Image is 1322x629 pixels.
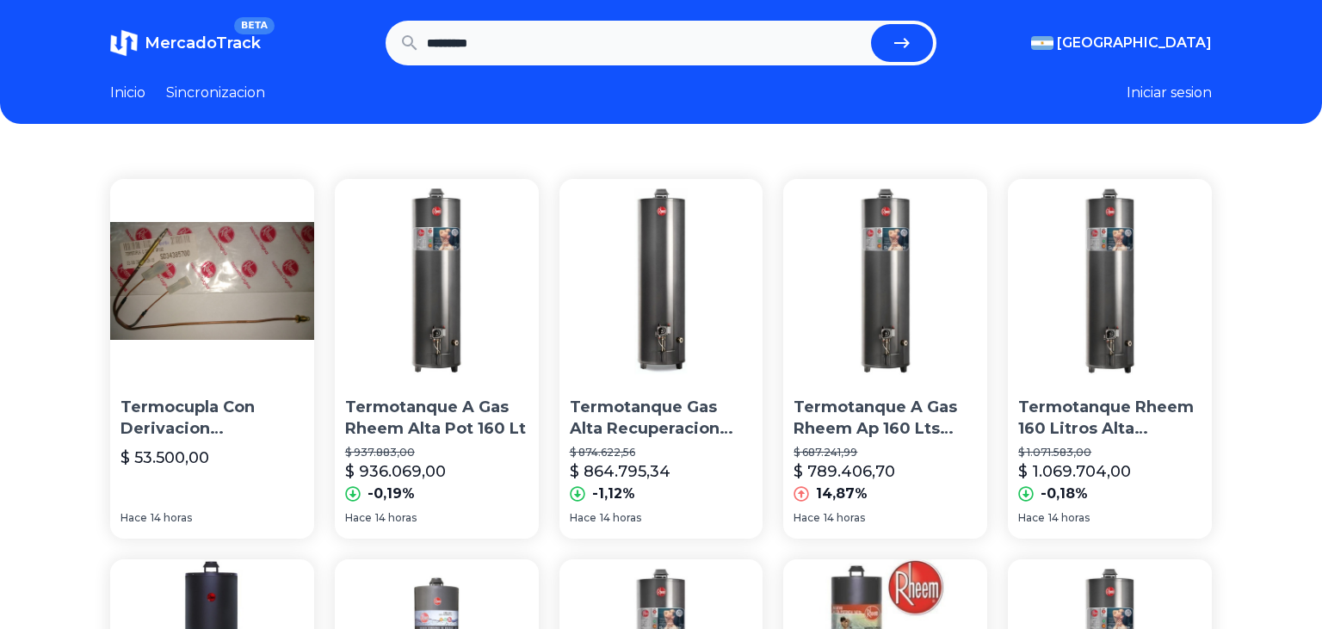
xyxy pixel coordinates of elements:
span: 14 horas [1048,511,1090,525]
p: 14,87% [816,484,868,504]
span: Hace [794,511,820,525]
a: Termotanque A Gas Rheem Alta Pot 160 LtTermotanque A Gas Rheem Alta Pot 160 Lt$ 937.883,00$ 936.0... [335,179,539,539]
p: $ 936.069,00 [345,459,446,484]
span: Hace [570,511,596,525]
span: BETA [234,17,275,34]
span: Hace [345,511,372,525]
button: [GEOGRAPHIC_DATA] [1031,33,1212,53]
span: 14 horas [600,511,641,525]
span: [GEOGRAPHIC_DATA] [1057,33,1212,53]
p: $ 1.069.704,00 [1018,459,1131,484]
p: $ 53.500,00 [120,446,209,470]
p: -1,12% [592,484,635,504]
a: Termocupla Con Derivacion Termotanque Rheem 160 Lts OriginalTermocupla Con Derivacion Termotanque... [110,179,314,539]
a: Termotanque Gas Alta Recuperacion Rheem 160 Litros PieTermotanque Gas Alta Recuperacion Rheem 160... [559,179,763,539]
p: Termotanque A Gas Rheem Alta Pot 160 Lt [345,397,528,440]
img: Termotanque Rheem 160 Litros Alta Potencia - [1008,179,1212,383]
p: Termotanque Rheem 160 Litros Alta Potencia - [1018,397,1202,440]
p: $ 874.622,56 [570,446,753,459]
a: Sincronizacion [166,83,265,103]
p: $ 1.071.583,00 [1018,446,1202,459]
p: -0,18% [1041,484,1088,504]
a: Termotanque A Gas Rheem Ap 160 Lts Alta PotenciaTermotanque A Gas Rheem Ap 160 Lts Alta Potencia$... [783,179,987,539]
img: Termotanque Gas Alta Recuperacion Rheem 160 Litros Pie [559,179,763,383]
span: 14 horas [151,511,192,525]
img: Termocupla Con Derivacion Termotanque Rheem 160 Lts Original [110,179,314,383]
img: Argentina [1031,36,1053,50]
p: $ 789.406,70 [794,459,895,484]
span: 14 horas [824,511,865,525]
span: 14 horas [375,511,417,525]
span: MercadoTrack [145,34,261,52]
p: $ 687.241,99 [794,446,977,459]
img: MercadoTrack [110,29,138,57]
p: Termotanque Gas Alta Recuperacion Rheem 160 Litros Pie [570,397,753,440]
img: Termotanque A Gas Rheem Ap 160 Lts Alta Potencia [783,179,987,383]
p: Termocupla Con Derivacion Termotanque Rheem 160 Lts Original [120,397,304,440]
p: -0,19% [368,484,415,504]
span: Hace [1018,511,1045,525]
a: MercadoTrackBETA [110,29,261,57]
a: Inicio [110,83,145,103]
span: Hace [120,511,147,525]
a: Termotanque Rheem 160 Litros Alta Potencia - Termotanque Rheem 160 Litros Alta Potencia -$ 1.071.... [1008,179,1212,539]
img: Termotanque A Gas Rheem Alta Pot 160 Lt [335,179,539,383]
button: Iniciar sesion [1127,83,1212,103]
p: $ 937.883,00 [345,446,528,459]
p: $ 864.795,34 [570,459,670,484]
p: Termotanque A Gas Rheem Ap 160 Lts Alta Potencia [794,397,977,440]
